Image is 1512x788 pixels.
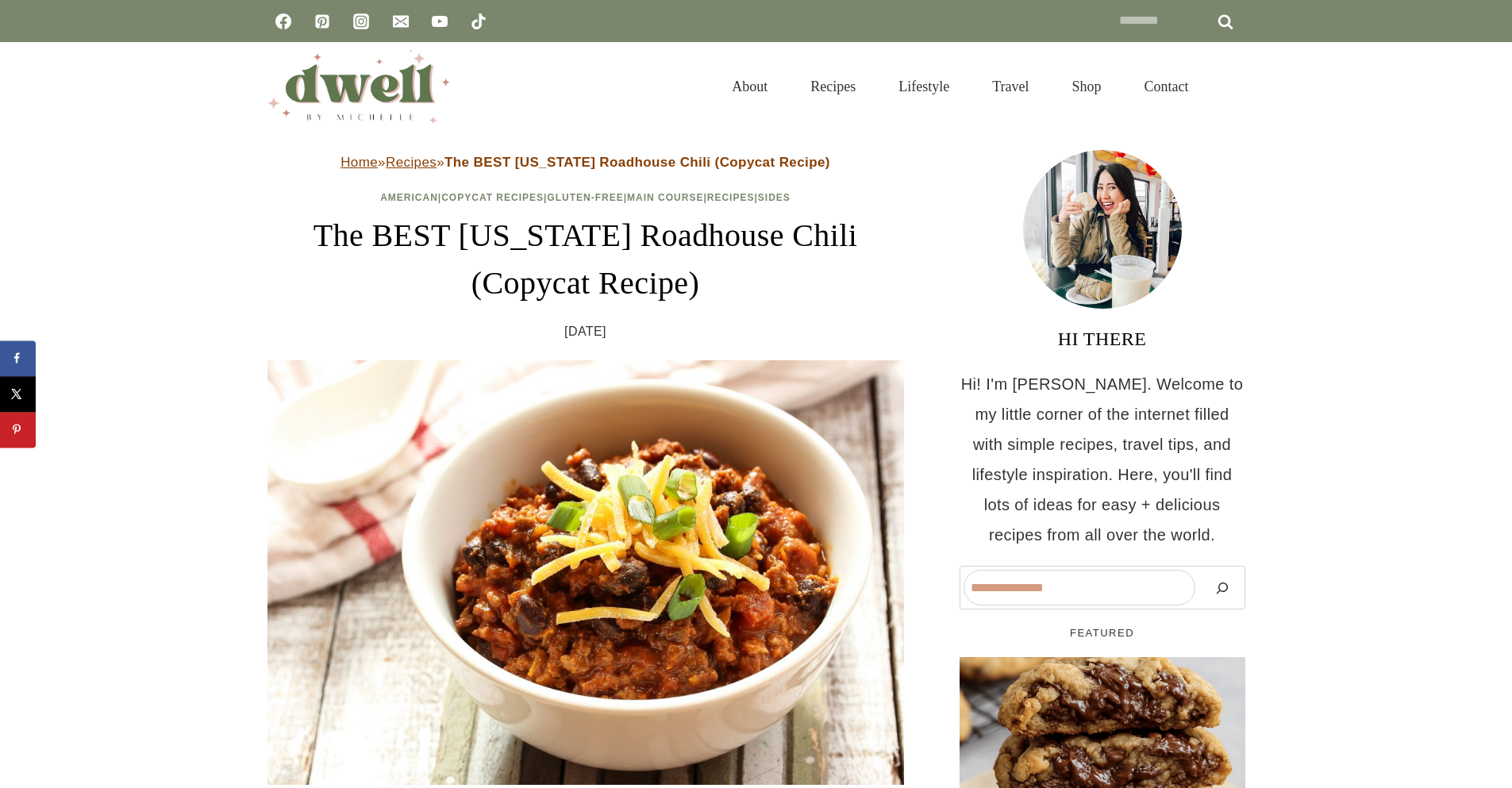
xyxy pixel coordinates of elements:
[547,192,623,203] a: Gluten-Free
[267,360,904,785] img: texas roadhouse chili recipe in a bowl
[340,155,378,170] a: Home
[877,59,971,114] a: Lifestyle
[758,192,791,203] a: Sides
[1218,73,1245,100] button: View Search Form
[960,325,1245,353] h3: HI THERE
[267,6,299,37] a: Facebook
[710,59,789,114] a: About
[267,212,904,307] h1: The BEST [US_STATE] Roadhouse Chili (Copycat Recipe)
[1203,570,1241,605] button: Search
[380,192,791,203] span: | | | | |
[385,6,417,37] a: Email
[1050,59,1122,114] a: Shop
[564,320,606,344] time: [DATE]
[1123,59,1210,114] a: Contact
[463,6,494,37] a: TikTok
[267,50,450,123] img: DWELL by michelle
[789,59,877,114] a: Recipes
[441,192,544,203] a: Copycat Recipes
[960,369,1245,550] p: Hi! I'm [PERSON_NAME]. Welcome to my little corner of the internet filled with simple recipes, tr...
[345,6,377,37] a: Instagram
[627,192,703,203] a: Main Course
[710,59,1210,114] nav: Primary Navigation
[444,155,830,170] strong: The BEST [US_STATE] Roadhouse Chili (Copycat Recipe)
[971,59,1050,114] a: Travel
[424,6,456,37] a: YouTube
[340,155,830,170] span: » »
[386,155,437,170] a: Recipes
[707,192,755,203] a: Recipes
[380,192,438,203] a: American
[306,6,338,37] a: Pinterest
[960,625,1245,641] h5: FEATURED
